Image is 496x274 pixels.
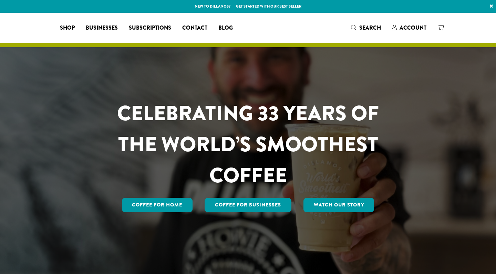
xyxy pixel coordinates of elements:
span: Blog [218,24,233,32]
span: Account [400,24,426,32]
span: Subscriptions [129,24,171,32]
h1: CELEBRATING 33 YEARS OF THE WORLD’S SMOOTHEST COFFEE [97,98,399,191]
span: Businesses [86,24,118,32]
a: Watch Our Story [303,198,374,212]
a: Get started with our best seller [236,3,301,9]
span: Contact [182,24,207,32]
a: Shop [54,22,80,33]
a: Search [345,22,386,33]
a: Coffee For Businesses [205,198,291,212]
span: Search [359,24,381,32]
span: Shop [60,24,75,32]
a: Coffee for Home [122,198,193,212]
